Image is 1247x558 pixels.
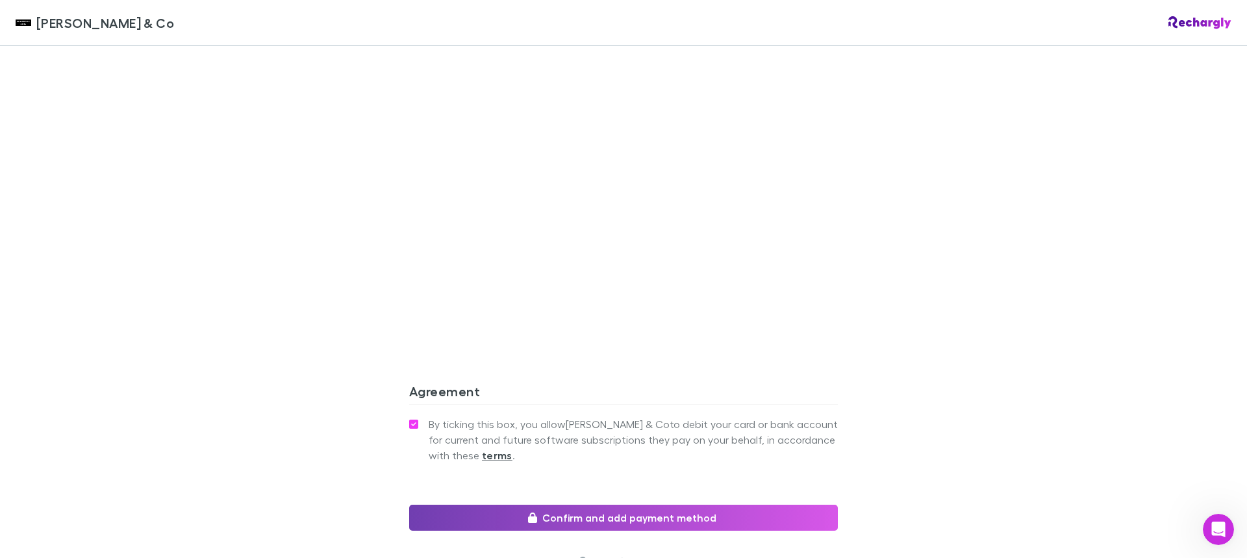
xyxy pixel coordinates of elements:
[409,383,838,404] h3: Agreement
[482,449,512,462] strong: terms
[409,505,838,531] button: Confirm and add payment method
[16,15,31,31] img: Shaddock & Co's Logo
[1168,16,1231,29] img: Rechargly Logo
[36,13,174,32] span: [PERSON_NAME] & Co
[1203,514,1234,545] iframe: Intercom live chat
[407,24,840,323] iframe: Secure address input frame
[429,416,838,463] span: By ticking this box, you allow [PERSON_NAME] & Co to debit your card or bank account for current ...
